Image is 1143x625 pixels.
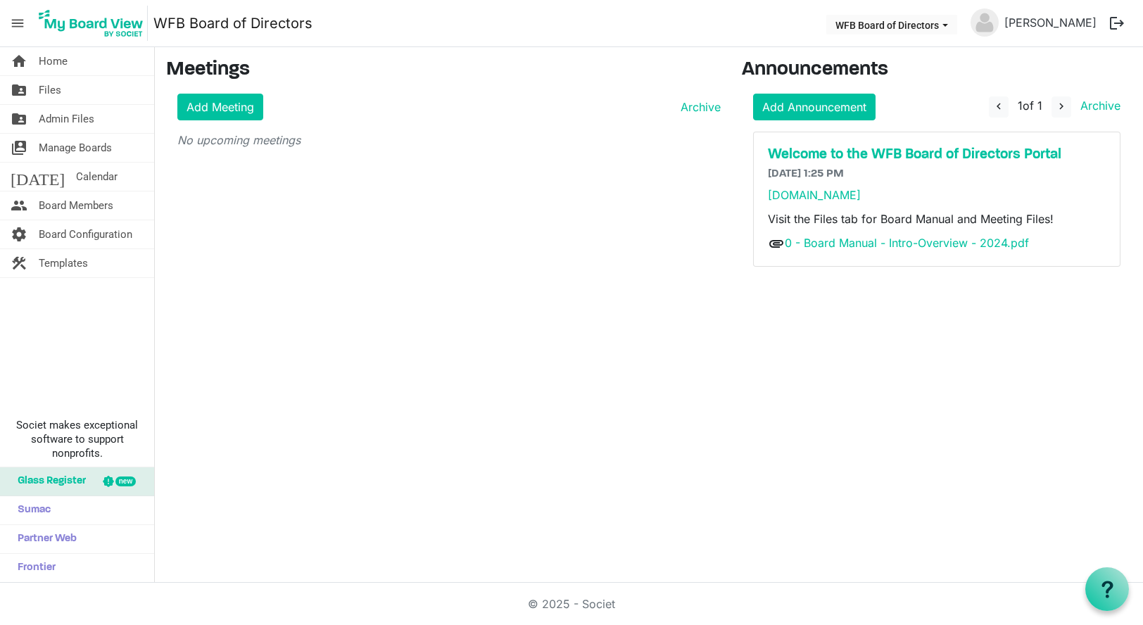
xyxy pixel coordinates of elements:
h3: Announcements [742,58,1132,82]
span: navigate_before [992,100,1005,113]
span: folder_shared [11,105,27,133]
p: Visit the Files tab for Board Manual and Meeting Files! [768,210,1106,227]
a: [PERSON_NAME] [999,8,1102,37]
h3: Meetings [166,58,721,82]
span: Files [39,76,61,104]
img: My Board View Logo [34,6,148,41]
span: people [11,191,27,220]
button: navigate_next [1052,96,1071,118]
a: © 2025 - Societ [528,597,615,611]
div: new [115,476,136,486]
span: Manage Boards [39,134,112,162]
span: folder_shared [11,76,27,104]
span: navigate_next [1055,100,1068,113]
span: Sumac [11,496,51,524]
a: Add Meeting [177,94,263,120]
a: Archive [1075,99,1120,113]
span: menu [4,10,31,37]
span: Glass Register [11,467,86,495]
span: Board Members [39,191,113,220]
span: attachment [768,235,785,252]
button: WFB Board of Directors dropdownbutton [826,15,957,34]
a: My Board View Logo [34,6,153,41]
a: [DOMAIN_NAME] [768,188,861,202]
a: Welcome to the WFB Board of Directors Portal [768,146,1106,163]
a: Archive [675,99,721,115]
span: Templates [39,249,88,277]
span: home [11,47,27,75]
span: of 1 [1018,99,1042,113]
span: settings [11,220,27,248]
a: Add Announcement [753,94,876,120]
button: navigate_before [989,96,1009,118]
a: 0 - Board Manual - Intro-Overview - 2024.pdf [785,236,1029,250]
span: Partner Web [11,525,77,553]
span: Societ makes exceptional software to support nonprofits. [6,418,148,460]
p: No upcoming meetings [177,132,721,149]
a: WFB Board of Directors [153,9,312,37]
span: Calendar [76,163,118,191]
span: Frontier [11,554,56,582]
span: construction [11,249,27,277]
button: logout [1102,8,1132,38]
span: switch_account [11,134,27,162]
span: Admin Files [39,105,94,133]
span: Board Configuration [39,220,132,248]
span: [DATE] [11,163,65,191]
span: 1 [1018,99,1023,113]
span: Home [39,47,68,75]
img: no-profile-picture.svg [971,8,999,37]
span: [DATE] 1:25 PM [768,168,844,179]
